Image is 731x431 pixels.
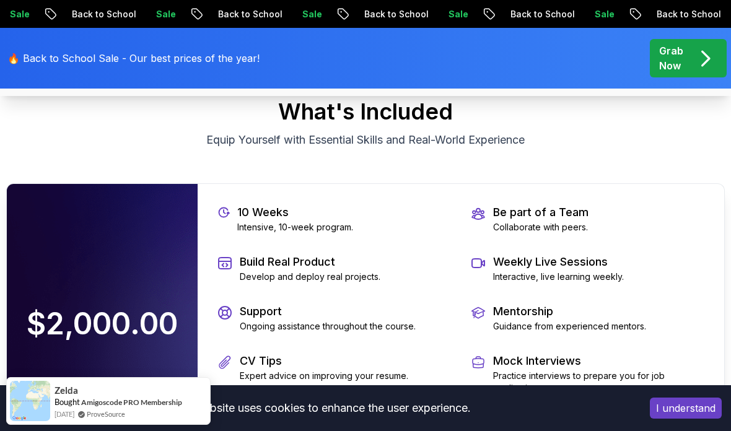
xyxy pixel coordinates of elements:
[240,352,408,370] p: CV Tips
[107,8,146,20] p: Sale
[493,253,624,271] p: Weekly Live Sessions
[22,8,107,20] p: Back to School
[493,320,646,333] p: Guidance from experienced mentors.
[650,398,722,419] button: Accept cookies
[7,51,260,66] p: 🔥 Back to School Sale - Our best prices of the year!
[9,394,631,422] div: This website uses cookies to enhance the user experience.
[493,204,589,221] p: Be part of a Team
[237,221,353,233] p: Intensive, 10-week program.
[399,8,439,20] p: Sale
[493,221,589,233] p: Collaborate with peers.
[607,8,691,20] p: Back to School
[240,253,380,271] p: Build Real Product
[87,409,125,419] a: ProveSource
[240,370,408,382] p: Expert advice on improving your resume.
[6,99,725,124] h2: What's Included
[493,370,704,394] p: Practice interviews to prepare you for job applications.
[659,43,683,73] p: Grab Now
[55,397,80,407] span: Bought
[81,397,182,407] a: Amigoscode PRO Membership
[10,381,50,421] img: provesource social proof notification image
[493,271,624,283] p: Interactive, live learning weekly.
[315,8,399,20] p: Back to School
[240,303,416,320] p: Support
[237,204,353,221] p: 10 Weeks
[253,8,292,20] p: Sale
[691,8,731,20] p: Sale
[14,297,190,351] p: $2,000.00
[461,8,545,20] p: Back to School
[169,8,253,20] p: Back to School
[493,303,646,320] p: Mentorship
[55,409,74,419] span: [DATE]
[545,8,585,20] p: Sale
[240,320,416,333] p: Ongoing assistance throughout the course.
[157,131,574,149] p: Equip Yourself with Essential Skills and Real-World Experience
[493,352,704,370] p: Mock Interviews
[240,271,380,283] p: Develop and deploy real projects.
[55,385,78,396] span: Zelda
